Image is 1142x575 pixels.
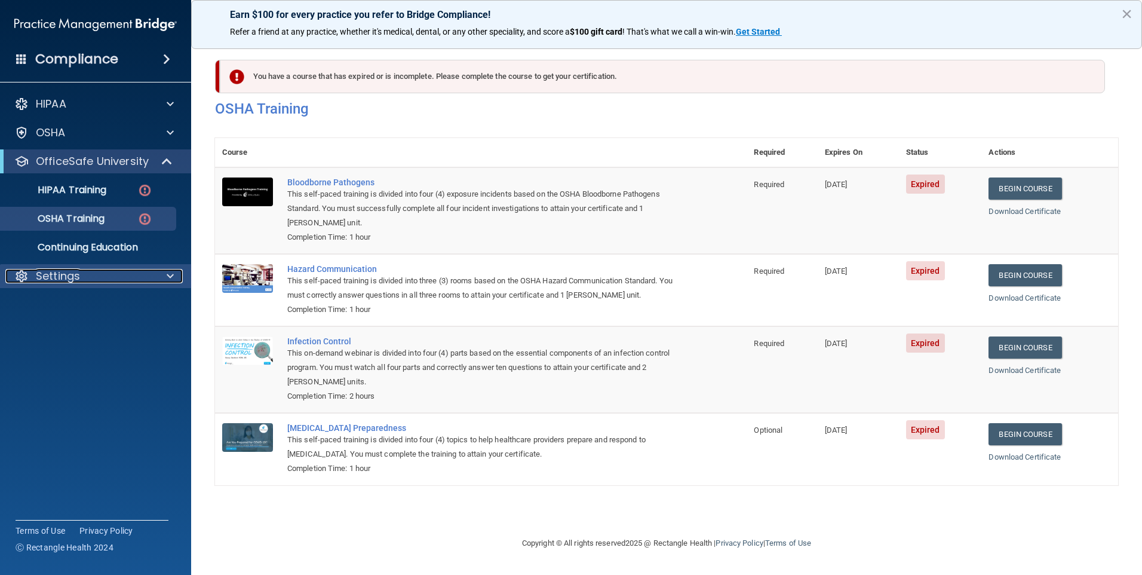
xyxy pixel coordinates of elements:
[906,334,945,353] span: Expired
[818,138,899,167] th: Expires On
[36,97,66,111] p: HIPAA
[35,51,118,68] h4: Compliance
[215,100,1118,117] h4: OSHA Training
[137,183,152,198] img: danger-circle.6113f641.png
[754,426,782,435] span: Optional
[36,269,80,283] p: Settings
[137,212,152,227] img: danger-circle.6113f641.png
[287,346,687,389] div: This on-demand webinar is divided into four (4) parts based on the essential components of an inf...
[736,27,782,36] a: Get Started
[622,27,736,36] span: ! That's what we call a win-win.
[754,267,784,276] span: Required
[14,126,174,140] a: OSHA
[36,154,149,169] p: OfficeSafe University
[287,230,687,244] div: Completion Time: 1 hour
[825,426,848,435] span: [DATE]
[825,339,848,348] span: [DATE]
[906,420,945,439] span: Expired
[988,178,1061,200] a: Begin Course
[230,27,570,36] span: Refer a friend at any practice, whether it's medical, dental, or any other speciality, and score a
[287,274,687,302] div: This self-paced training is divided into three (3) rooms based on the OSHA Hazard Communication S...
[79,525,133,537] a: Privacy Policy
[8,213,105,225] p: OSHA Training
[1121,4,1132,23] button: Close
[906,175,945,194] span: Expired
[287,461,687,476] div: Completion Time: 1 hour
[287,302,687,317] div: Completion Time: 1 hour
[449,524,885,562] div: Copyright © All rights reserved 2025 @ Rectangle Health | |
[229,69,244,84] img: exclamation-circle-solid-danger.72ef9ffc.png
[287,389,687,403] div: Completion Time: 2 hours
[736,27,780,36] strong: Get Started
[14,13,177,36] img: PMB logo
[754,339,784,348] span: Required
[570,27,622,36] strong: $100 gift card
[16,542,113,553] span: Ⓒ Rectangle Health 2024
[899,138,982,167] th: Status
[215,138,280,167] th: Course
[906,261,945,280] span: Expired
[287,264,687,274] a: Hazard Communication
[988,264,1061,286] a: Begin Course
[988,423,1061,445] a: Begin Course
[14,269,174,283] a: Settings
[988,366,1061,375] a: Download Certificate
[14,97,174,111] a: HIPAA
[716,539,763,548] a: Privacy Policy
[988,293,1061,302] a: Download Certificate
[230,9,1103,20] p: Earn $100 for every practice you refer to Bridge Compliance!
[825,267,848,276] span: [DATE]
[220,60,1105,93] div: You have a course that has expired or is incomplete. Please complete the course to get your certi...
[825,180,848,189] span: [DATE]
[14,154,173,169] a: OfficeSafe University
[8,241,171,253] p: Continuing Education
[287,337,687,346] a: Infection Control
[16,525,65,537] a: Terms of Use
[981,138,1118,167] th: Actions
[988,337,1061,359] a: Begin Course
[287,423,687,433] a: [MEDICAL_DATA] Preparedness
[287,433,687,461] div: This self-paced training is divided into four (4) topics to help healthcare providers prepare and...
[988,207,1061,216] a: Download Certificate
[747,138,817,167] th: Required
[287,187,687,230] div: This self-paced training is divided into four (4) exposure incidents based on the OSHA Bloodborne...
[8,184,106,196] p: HIPAA Training
[287,178,687,187] a: Bloodborne Pathogens
[765,539,811,548] a: Terms of Use
[988,452,1061,461] a: Download Certificate
[754,180,784,189] span: Required
[36,126,66,140] p: OSHA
